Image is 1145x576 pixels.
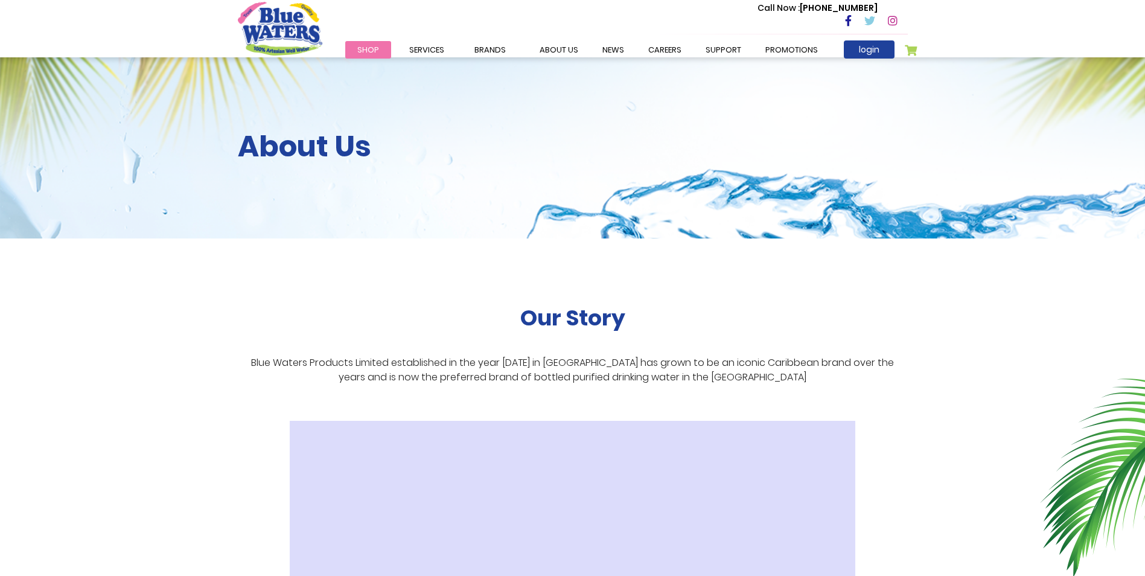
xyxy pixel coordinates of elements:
[357,44,379,56] span: Shop
[520,305,625,331] h2: Our Story
[238,129,908,164] h2: About Us
[694,41,753,59] a: support
[590,41,636,59] a: News
[528,41,590,59] a: about us
[238,2,322,55] a: store logo
[636,41,694,59] a: careers
[757,2,878,14] p: [PHONE_NUMBER]
[238,356,908,385] p: Blue Waters Products Limited established in the year [DATE] in [GEOGRAPHIC_DATA] has grown to be ...
[753,41,830,59] a: Promotions
[474,44,506,56] span: Brands
[844,40,895,59] a: login
[757,2,800,14] span: Call Now :
[409,44,444,56] span: Services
